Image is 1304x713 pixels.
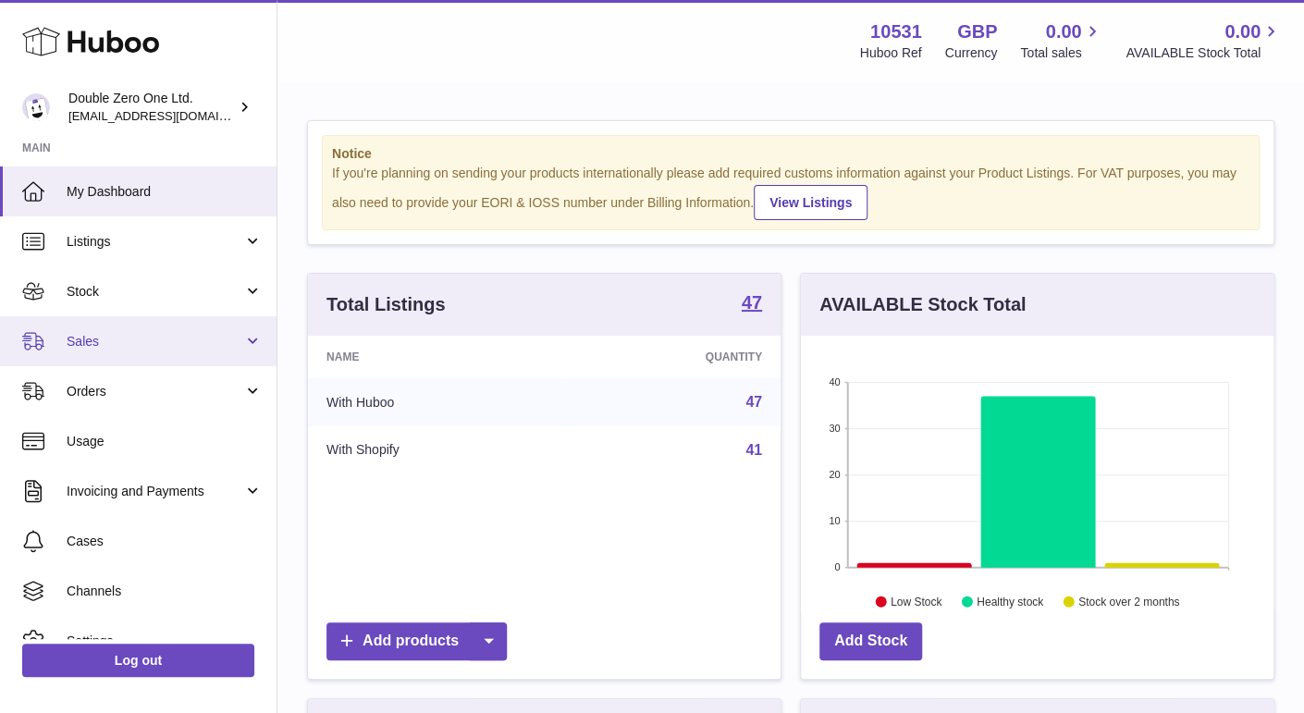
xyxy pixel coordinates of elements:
text: 10 [829,515,840,526]
text: 30 [829,423,840,434]
span: Cases [67,533,263,550]
span: Orders [67,383,243,400]
a: Add Stock [819,622,922,660]
a: View Listings [754,185,867,220]
text: 40 [829,376,840,387]
a: 0.00 AVAILABLE Stock Total [1126,19,1282,62]
th: Name [308,336,563,378]
span: Sales [67,333,243,350]
h3: AVAILABLE Stock Total [819,292,1026,317]
a: Add products [326,622,507,660]
text: 0 [834,561,840,572]
span: Invoicing and Payments [67,483,243,500]
span: My Dashboard [67,183,263,201]
span: Total sales [1020,44,1102,62]
span: 0.00 [1046,19,1082,44]
strong: 10531 [870,19,922,44]
h3: Total Listings [326,292,446,317]
strong: 47 [742,293,762,312]
span: Settings [67,633,263,650]
a: 0.00 Total sales [1020,19,1102,62]
a: 47 [742,293,762,315]
th: Quantity [563,336,781,378]
a: 47 [745,394,762,410]
span: [EMAIL_ADDRESS][DOMAIN_NAME] [68,108,272,123]
strong: Notice [332,145,1249,163]
a: 41 [745,442,762,458]
span: Stock [67,283,243,301]
span: Channels [67,583,263,600]
div: Huboo Ref [860,44,922,62]
text: Low Stock [891,595,942,608]
strong: GBP [957,19,997,44]
span: 0.00 [1224,19,1261,44]
span: Listings [67,233,243,251]
text: 20 [829,469,840,480]
div: Currency [945,44,998,62]
td: With Huboo [308,378,563,426]
text: Stock over 2 months [1078,595,1179,608]
td: With Shopify [308,426,563,474]
text: Healthy stock [977,595,1044,608]
img: hello@001skincare.com [22,93,50,121]
div: If you're planning on sending your products internationally please add required customs informati... [332,165,1249,220]
div: Double Zero One Ltd. [68,90,235,125]
span: AVAILABLE Stock Total [1126,44,1282,62]
span: Usage [67,433,263,450]
a: Log out [22,644,254,677]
